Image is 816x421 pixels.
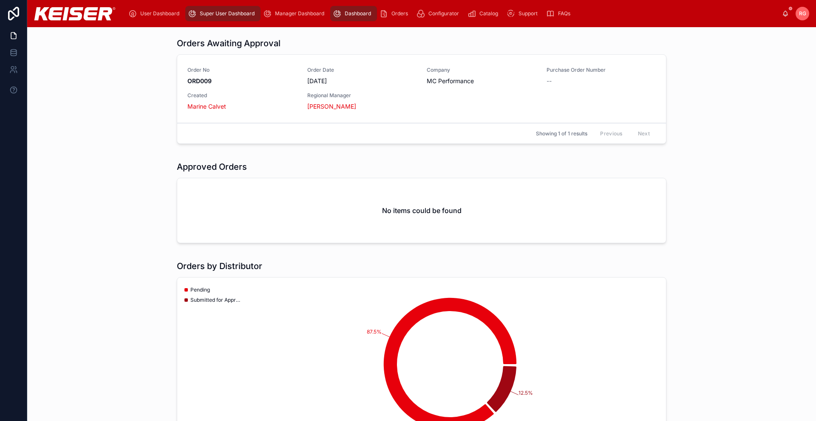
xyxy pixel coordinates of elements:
[799,10,806,17] span: RG
[518,390,533,396] tspan: 12.5%
[518,10,538,17] span: Support
[190,297,241,303] span: Submitted for Approval
[307,77,417,85] span: [DATE]
[177,37,280,49] h1: Orders Awaiting Approval
[382,205,462,216] h2: No items could be found
[536,130,587,137] span: Showing 1 of 1 results
[391,10,408,17] span: Orders
[547,77,552,85] span: --
[177,260,262,272] h1: Orders by Distributor
[428,10,459,17] span: Configurator
[126,6,185,21] a: User Dashboard
[307,102,356,111] a: [PERSON_NAME]
[558,10,570,17] span: FAQs
[307,67,417,73] span: Order Date
[261,6,330,21] a: Manager Dashboard
[427,77,536,85] span: MC Performance
[479,10,498,17] span: Catalog
[465,6,504,21] a: Catalog
[200,10,255,17] span: Super User Dashboard
[177,161,247,173] h1: Approved Orders
[187,92,297,99] span: Created
[547,67,656,73] span: Purchase Order Number
[187,102,226,111] a: Marine Calvet
[275,10,324,17] span: Manager Dashboard
[122,4,782,23] div: scrollable content
[330,6,377,21] a: Dashboard
[187,77,212,84] strong: ORD009
[427,67,536,73] span: Company
[367,328,382,335] tspan: 87.5%
[345,10,371,17] span: Dashboard
[414,6,465,21] a: Configurator
[307,92,417,99] span: Regional Manager
[177,55,666,123] a: Order NoORD009Order Date[DATE]CompanyMC PerformancePurchase Order Number--CreatedMarine CalvetReg...
[140,10,179,17] span: User Dashboard
[504,6,544,21] a: Support
[544,6,576,21] a: FAQs
[190,286,210,293] span: Pending
[187,67,297,73] span: Order No
[185,6,261,21] a: Super User Dashboard
[377,6,414,21] a: Orders
[34,7,116,20] img: App logo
